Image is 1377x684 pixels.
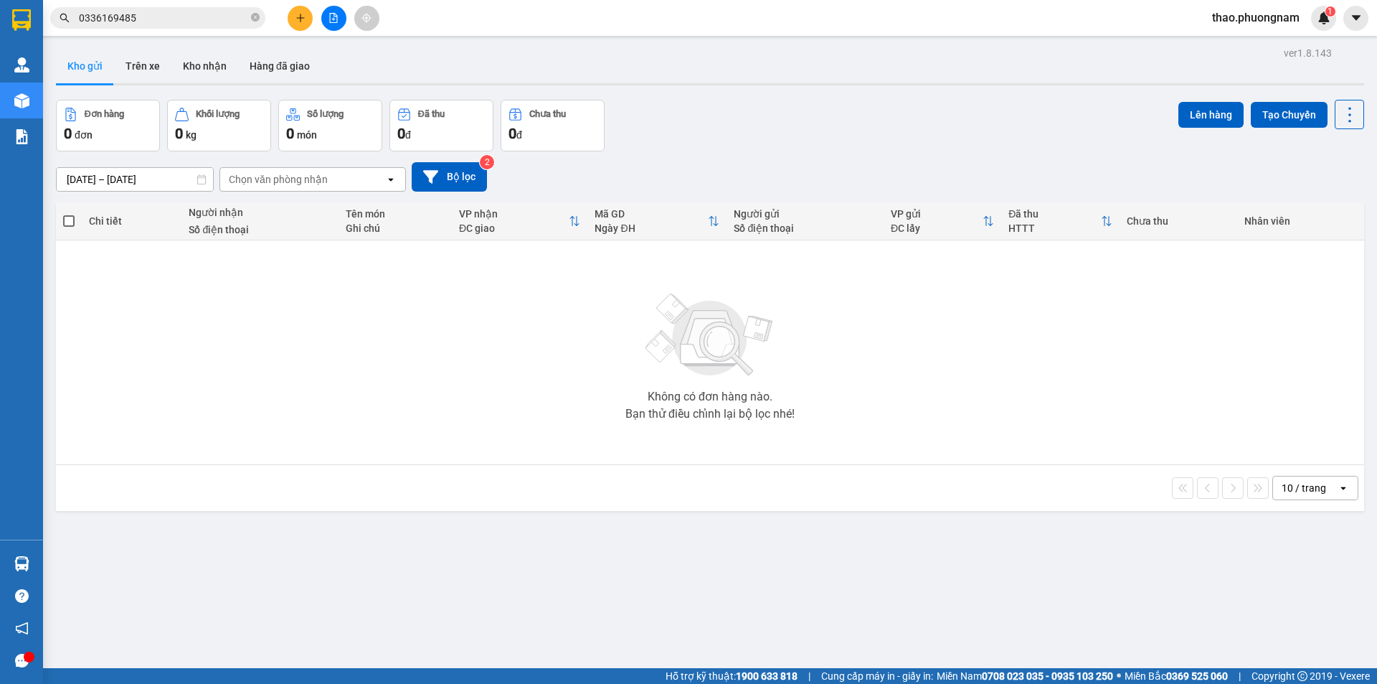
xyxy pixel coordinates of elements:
[397,125,405,142] span: 0
[459,208,569,220] div: VP nhận
[405,129,411,141] span: đ
[1350,11,1363,24] span: caret-down
[56,49,114,83] button: Kho gửi
[1201,9,1311,27] span: thao.phuongnam
[638,285,782,385] img: svg+xml;base64,PHN2ZyBjbGFzcz0ibGlzdC1wbHVnX19zdmciIHhtbG5zPSJodHRwOi8vd3d3LnczLm9yZy8yMDAwL3N2Zy...
[1251,102,1328,128] button: Tạo Chuyến
[14,556,29,571] img: warehouse-icon
[295,13,306,23] span: plus
[418,109,445,119] div: Đã thu
[595,222,708,234] div: Ngày ĐH
[251,13,260,22] span: close-circle
[79,10,248,26] input: Tìm tên, số ĐT hoặc mã đơn
[1127,215,1230,227] div: Chưa thu
[459,222,569,234] div: ĐC giao
[189,207,331,218] div: Người nhận
[587,202,727,240] th: Toggle SortBy
[1125,668,1228,684] span: Miền Bắc
[189,224,331,235] div: Số điện thoại
[60,13,70,23] span: search
[229,172,328,187] div: Chọn văn phòng nhận
[167,100,271,151] button: Khối lượng0kg
[1178,102,1244,128] button: Lên hàng
[508,125,516,142] span: 0
[56,100,160,151] button: Đơn hàng0đơn
[529,109,566,119] div: Chưa thu
[321,6,346,31] button: file-add
[1297,671,1307,681] span: copyright
[666,668,798,684] span: Hỗ trợ kỹ thuật:
[171,49,238,83] button: Kho nhận
[1008,222,1101,234] div: HTTT
[12,9,31,31] img: logo-vxr
[307,109,344,119] div: Số lượng
[57,168,213,191] input: Select a date range.
[1343,6,1368,31] button: caret-down
[1325,6,1335,17] sup: 1
[982,670,1113,682] strong: 0708 023 035 - 0935 103 250
[251,11,260,25] span: close-circle
[1282,481,1326,495] div: 10 / trang
[734,208,876,220] div: Người gửi
[808,668,810,684] span: |
[175,125,183,142] span: 0
[501,100,605,151] button: Chưa thu0đ
[1317,11,1330,24] img: icon-new-feature
[1244,215,1357,227] div: Nhân viên
[625,408,795,420] div: Bạn thử điều chỉnh lại bộ lọc nhé!
[595,208,708,220] div: Mã GD
[89,215,174,227] div: Chi tiết
[385,174,397,185] svg: open
[884,202,1001,240] th: Toggle SortBy
[736,670,798,682] strong: 1900 633 818
[354,6,379,31] button: aim
[186,129,197,141] span: kg
[937,668,1113,684] span: Miền Nam
[1008,208,1101,220] div: Đã thu
[328,13,339,23] span: file-add
[297,129,317,141] span: món
[648,391,772,403] div: Không có đơn hàng nào.
[238,49,321,83] button: Hàng đã giao
[1284,45,1332,61] div: ver 1.8.143
[361,13,372,23] span: aim
[75,129,93,141] span: đơn
[891,222,983,234] div: ĐC lấy
[14,129,29,144] img: solution-icon
[346,222,445,234] div: Ghi chú
[15,654,29,667] span: message
[286,125,294,142] span: 0
[1001,202,1120,240] th: Toggle SortBy
[1239,668,1241,684] span: |
[15,622,29,635] span: notification
[516,129,522,141] span: đ
[14,93,29,108] img: warehouse-icon
[85,109,124,119] div: Đơn hàng
[278,100,382,151] button: Số lượng0món
[389,100,493,151] button: Đã thu0đ
[1166,670,1228,682] strong: 0369 525 060
[15,589,29,603] span: question-circle
[64,125,72,142] span: 0
[891,208,983,220] div: VP gửi
[114,49,171,83] button: Trên xe
[734,222,876,234] div: Số điện thoại
[1117,673,1121,679] span: ⚪️
[821,668,933,684] span: Cung cấp máy in - giấy in:
[1328,6,1333,17] span: 1
[14,57,29,72] img: warehouse-icon
[1338,482,1349,494] svg: open
[196,109,240,119] div: Khối lượng
[288,6,313,31] button: plus
[346,208,445,220] div: Tên món
[480,155,494,169] sup: 2
[412,162,487,192] button: Bộ lọc
[452,202,588,240] th: Toggle SortBy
